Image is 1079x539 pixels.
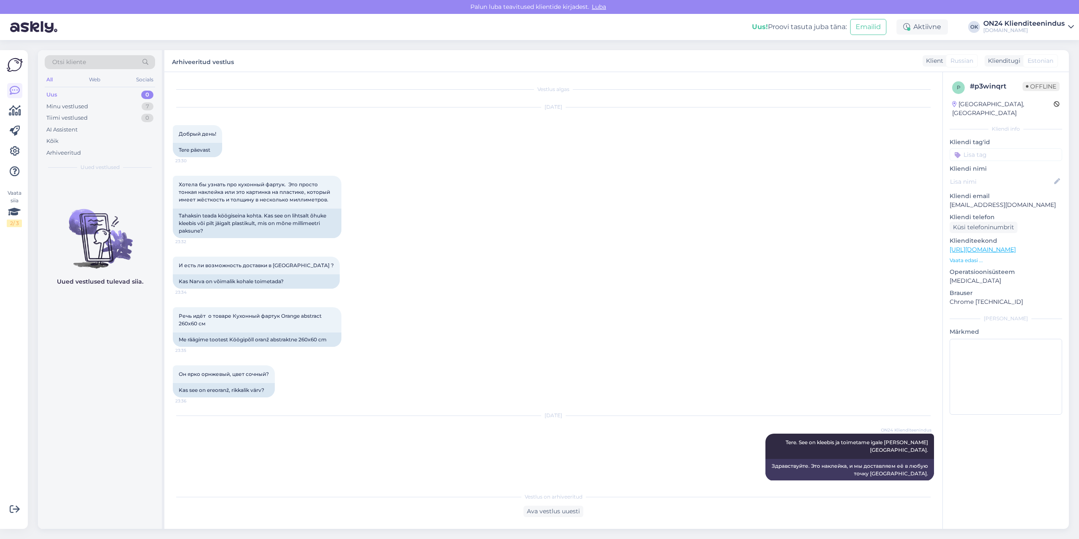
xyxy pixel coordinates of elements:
span: Tere. See on kleebis ja toimetame igale [PERSON_NAME] [GEOGRAPHIC_DATA]. [786,439,929,453]
img: Askly Logo [7,57,23,73]
a: ON24 Klienditeenindus[DOMAIN_NAME] [983,20,1074,34]
span: p [957,84,961,91]
p: Kliendi tag'id [950,138,1062,147]
div: Proovi tasuta juba täna: [752,22,847,32]
div: Klient [923,56,943,65]
span: ON24 Klienditeenindus [881,427,931,433]
div: Tere päevast [173,143,222,157]
div: Ava vestlus uuesti [523,506,583,517]
div: OK [968,21,980,33]
span: 23:36 [175,398,207,404]
b: Uus! [752,23,768,31]
div: ON24 Klienditeenindus [983,20,1065,27]
p: Kliendi telefon [950,213,1062,222]
span: Vestlus on arhiveeritud [525,493,582,501]
div: Vaata siia [7,189,22,227]
p: Klienditeekond [950,236,1062,245]
div: [DOMAIN_NAME] [983,27,1065,34]
span: Он ярко орнжевый, цвет сочный? [179,371,269,377]
span: Речь идёт о товаре Кухонный фартук Orange abstract 260x60 см [179,313,323,327]
span: Uued vestlused [81,164,120,171]
span: Добрый день! [179,131,216,137]
span: 23:32 [175,239,207,245]
p: Brauser [950,289,1062,298]
div: Kas Narva on võimalik kohale toimetada? [173,274,340,289]
span: Хотела бы узнать про кухонный фартук. Это просто тонкая наклейка или это картинка на пластике, ко... [179,181,331,203]
a: [URL][DOMAIN_NAME] [950,246,1016,253]
div: Kliendi info [950,125,1062,133]
div: [DATE] [173,103,934,111]
span: 23:30 [175,158,207,164]
div: Здравствуйте. Это наклейка, и мы доставляем её в любую точку [GEOGRAPHIC_DATA]. [765,459,934,481]
div: Aktiivne [896,19,948,35]
div: Tahaksin teada köögiseina kohta. Kas see on lihtsalt õhuke kleebis või pilt jäigalt plastikult, m... [173,209,341,238]
div: AI Assistent [46,126,78,134]
div: Vestlus algas [173,86,934,93]
p: Vaata edasi ... [950,257,1062,264]
span: И есть ли возможность доставки в [GEOGRAPHIC_DATA] ? [179,262,334,268]
div: [PERSON_NAME] [950,315,1062,322]
p: Märkmed [950,327,1062,336]
p: Operatsioonisüsteem [950,268,1062,276]
span: 23:35 [175,347,207,354]
div: Kas see on ereoranž, rikkalik värv? [173,383,275,397]
div: Me räägime tootest Köögipõll oranž abstraktne 260x60 cm [173,333,341,347]
div: All [45,74,54,85]
span: 23:34 [175,289,207,295]
div: Kõik [46,137,59,145]
input: Lisa tag [950,148,1062,161]
p: Kliendi nimi [950,164,1062,173]
button: Emailid [850,19,886,35]
span: Offline [1023,82,1060,91]
p: Chrome [TECHNICAL_ID] [950,298,1062,306]
img: No chats [38,194,162,270]
div: Minu vestlused [46,102,88,111]
div: 2 / 3 [7,220,22,227]
span: Russian [950,56,973,65]
p: Kliendi email [950,192,1062,201]
div: Küsi telefoninumbrit [950,222,1017,233]
span: Otsi kliente [52,58,86,67]
p: [MEDICAL_DATA] [950,276,1062,285]
p: [EMAIL_ADDRESS][DOMAIN_NAME] [950,201,1062,209]
div: Socials [134,74,155,85]
div: 7 [142,102,153,111]
input: Lisa nimi [950,177,1052,186]
p: Uued vestlused tulevad siia. [57,277,143,286]
div: Klienditugi [985,56,1020,65]
div: Tiimi vestlused [46,114,88,122]
div: # p3winqrt [970,81,1023,91]
div: [DATE] [173,412,934,419]
div: Web [87,74,102,85]
span: Estonian [1028,56,1053,65]
div: [GEOGRAPHIC_DATA], [GEOGRAPHIC_DATA] [952,100,1054,118]
span: Luba [589,3,609,11]
div: 0 [141,114,153,122]
label: Arhiveeritud vestlus [172,55,234,67]
div: 0 [141,91,153,99]
div: Arhiveeritud [46,149,81,157]
div: Uus [46,91,57,99]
